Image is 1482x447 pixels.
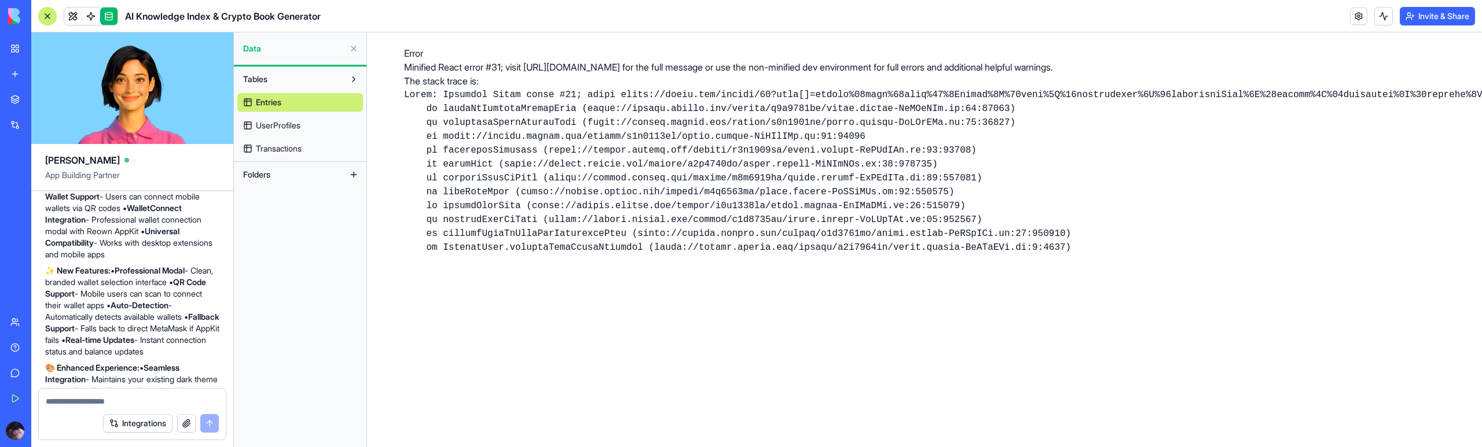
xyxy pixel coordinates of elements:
p: Minified React error #31; visit [URL][DOMAIN_NAME] for the full message or use the non-minified d... [404,60,1445,74]
img: logo [8,8,80,24]
span: AI Knowledge Index & Crypto Book Generator [125,9,321,23]
span: Entries [256,97,281,108]
p: • - Now supports MetaMask, Coinbase, Trust Wallet, Rainbow, and hundreds more! • - Users can conn... [45,156,219,260]
strong: Auto-Detection [111,300,168,310]
span: Data [243,43,344,54]
span: [PERSON_NAME] [45,153,120,167]
a: UserProfiles [237,116,363,135]
p: The stack trace is: [404,74,1445,88]
button: Integrations [103,414,173,433]
p: • - Clean, branded wallet selection interface • - Mobile users can scan to connect their wallet a... [45,265,219,357]
strong: Professional Modal [115,265,185,275]
a: Transactions [237,139,363,158]
strong: Loading States [76,386,131,396]
button: Invite & Share [1400,7,1475,25]
button: Tables [237,70,344,88]
span: App Building Partner [45,169,219,190]
span: Tables [243,73,267,85]
h1: Error [404,46,1445,60]
strong: ✨ New Features: [45,265,111,275]
strong: Real-time Updates [65,335,134,345]
span: UserProfiles [256,120,300,131]
strong: 🎨 Enhanced Experience: [45,363,140,372]
img: ACg8ocLl6CEjN-nqJbotu7a1B_SR28fbD1ClZcxL02qSgPDFKCFbB7z5=s96-c [6,422,24,440]
pre: Lorem: Ipsumdol Sitam conse #21; adipi elits://doeiu.tem/incidi/60?utla[]=etdolo%08magn%68aliq%47... [404,88,1445,254]
span: Transactions [256,143,302,154]
a: Entries [237,93,363,112]
span: Folders [243,169,270,180]
button: Folders [237,165,344,184]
